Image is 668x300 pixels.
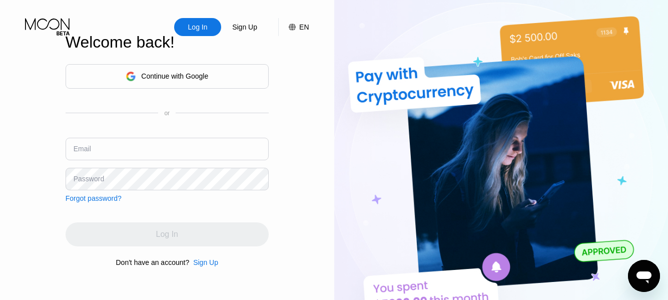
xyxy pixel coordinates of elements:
[299,23,309,31] div: EN
[187,22,209,32] div: Log In
[66,64,269,89] div: Continue with Google
[66,194,122,202] div: Forgot password?
[278,18,309,36] div: EN
[628,260,660,292] iframe: Button to launch messaging window
[74,175,104,183] div: Password
[174,18,221,36] div: Log In
[141,72,208,80] div: Continue with Google
[66,33,269,52] div: Welcome back!
[193,258,218,266] div: Sign Up
[221,18,268,36] div: Sign Up
[189,258,218,266] div: Sign Up
[116,258,190,266] div: Don't have an account?
[231,22,258,32] div: Sign Up
[74,145,91,153] div: Email
[164,110,170,117] div: or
